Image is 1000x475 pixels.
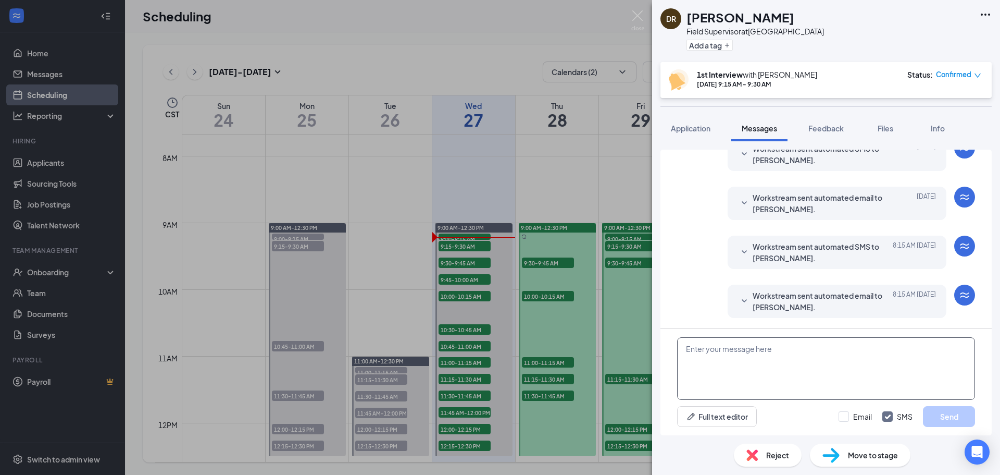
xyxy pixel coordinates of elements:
svg: SmallChevronDown [738,246,751,259]
span: Move to stage [848,449,898,461]
div: DR [666,14,676,24]
button: Full text editorPen [677,406,757,427]
svg: Ellipses [979,8,992,21]
svg: SmallChevronDown [738,295,751,308]
span: [DATE] [917,143,936,166]
span: Workstream sent automated SMS to [PERSON_NAME]. [753,143,889,166]
span: Workstream sent automated email to [PERSON_NAME]. [753,192,889,215]
div: [DATE] 9:15 AM - 9:30 AM [697,80,817,89]
svg: SmallChevronDown [738,148,751,161]
span: [DATE] [917,192,936,215]
svg: WorkstreamLogo [958,240,971,252]
svg: Plus [724,42,730,48]
span: Reject [766,449,789,461]
div: Field Supervisor at [GEOGRAPHIC_DATA] [686,26,824,36]
b: 1st Interview [697,70,743,79]
span: Workstream sent automated SMS to [PERSON_NAME]. [753,241,889,264]
span: Confirmed [936,69,971,80]
div: Status : [907,69,933,80]
span: Info [931,124,945,133]
span: [DATE] 8:15 AM [893,241,936,264]
button: PlusAdd a tag [686,40,733,51]
span: [DATE] 8:15 AM [893,290,936,313]
svg: WorkstreamLogo [958,289,971,301]
span: Feedback [808,124,844,133]
h1: [PERSON_NAME] [686,8,794,26]
span: Application [671,124,710,133]
span: Messages [742,124,777,133]
div: with [PERSON_NAME] [697,69,817,80]
div: Open Intercom Messenger [965,440,990,465]
span: Workstream sent automated email to [PERSON_NAME]. [753,290,889,313]
svg: SmallChevronDown [738,197,751,210]
span: down [974,72,981,79]
svg: Pen [686,411,696,422]
svg: WorkstreamLogo [958,191,971,203]
span: Files [878,124,893,133]
button: Send [923,406,975,427]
